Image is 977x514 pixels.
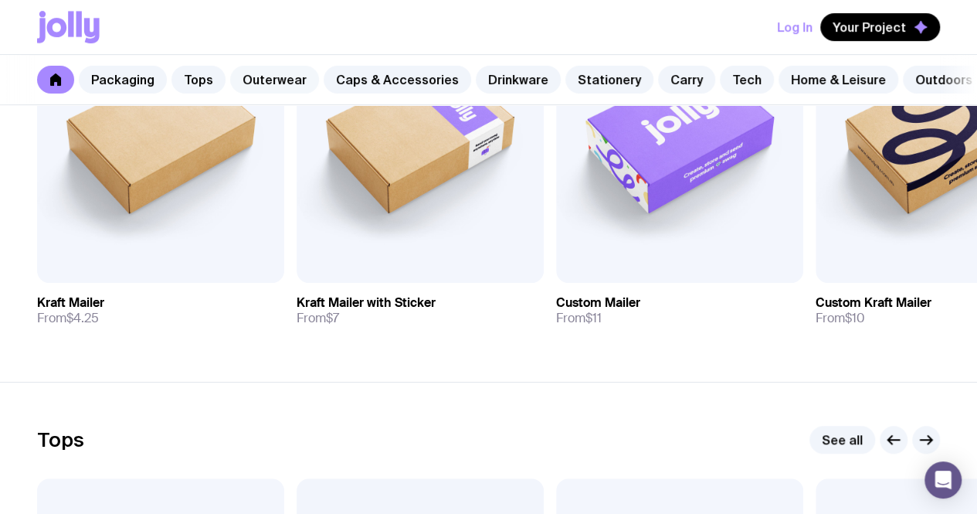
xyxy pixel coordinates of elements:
[816,311,865,326] span: From
[476,66,561,94] a: Drinkware
[556,295,640,311] h3: Custom Mailer
[845,310,865,326] span: $10
[297,283,544,339] a: Kraft Mailer with StickerFrom$7
[66,310,99,326] span: $4.25
[820,13,940,41] button: Your Project
[37,311,99,326] span: From
[79,66,167,94] a: Packaging
[37,283,284,339] a: Kraft MailerFrom$4.25
[297,311,339,326] span: From
[779,66,898,94] a: Home & Leisure
[809,426,875,454] a: See all
[171,66,226,94] a: Tops
[777,13,812,41] button: Log In
[556,283,803,339] a: Custom MailerFrom$11
[816,295,931,311] h3: Custom Kraft Mailer
[37,428,84,451] h2: Tops
[565,66,653,94] a: Stationery
[924,461,962,499] div: Open Intercom Messenger
[833,19,906,35] span: Your Project
[324,66,471,94] a: Caps & Accessories
[585,310,602,326] span: $11
[556,311,602,326] span: From
[658,66,715,94] a: Carry
[720,66,774,94] a: Tech
[230,66,319,94] a: Outerwear
[297,295,436,311] h3: Kraft Mailer with Sticker
[37,295,104,311] h3: Kraft Mailer
[326,310,339,326] span: $7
